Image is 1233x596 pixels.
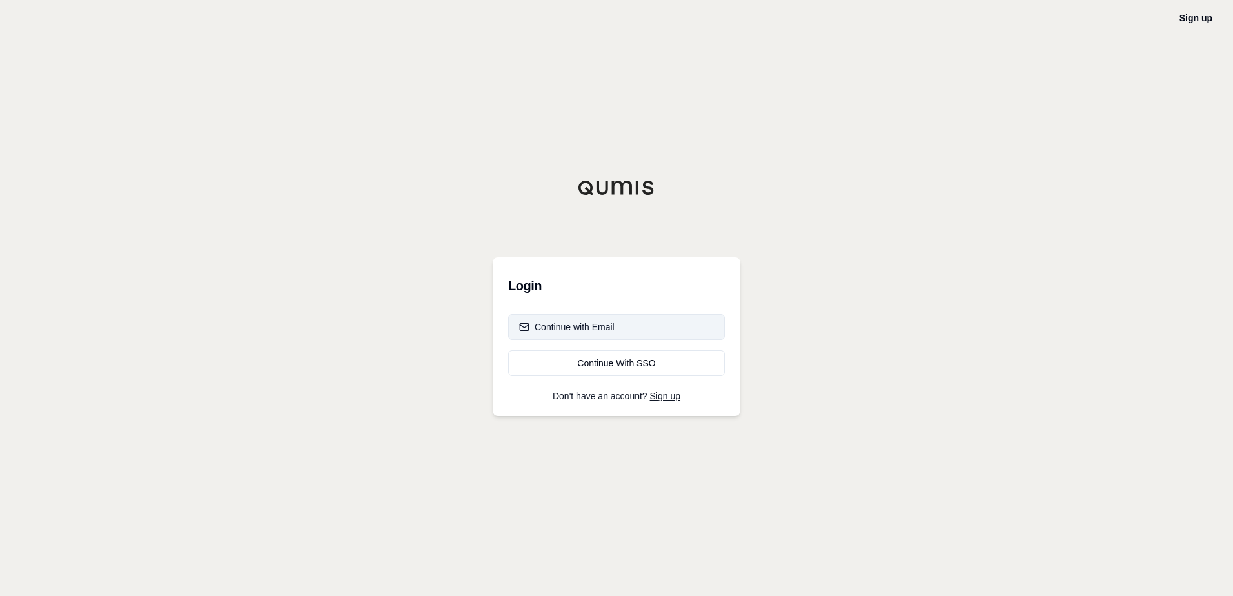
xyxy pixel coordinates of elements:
[508,273,725,299] h3: Login
[508,314,725,340] button: Continue with Email
[508,350,725,376] a: Continue With SSO
[650,391,680,401] a: Sign up
[1179,13,1212,23] a: Sign up
[578,180,655,195] img: Qumis
[519,357,714,370] div: Continue With SSO
[519,321,615,333] div: Continue with Email
[508,392,725,401] p: Don't have an account?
